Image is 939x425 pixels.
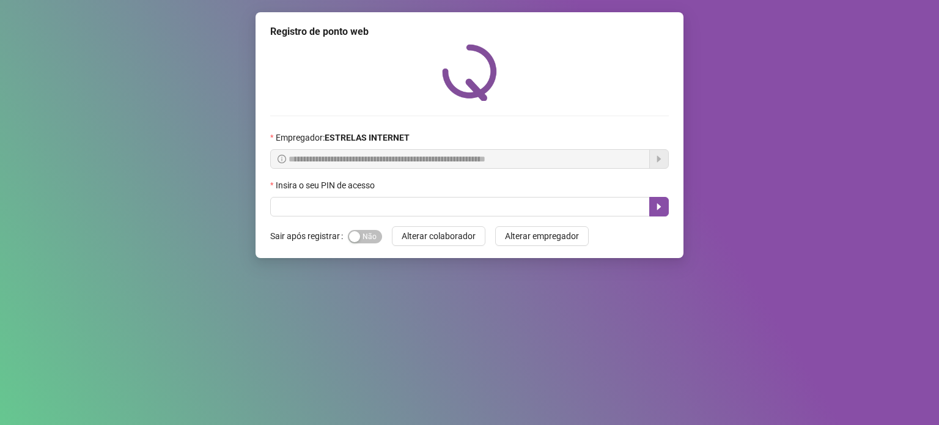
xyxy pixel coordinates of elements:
[505,229,579,243] span: Alterar empregador
[276,131,410,144] span: Empregador :
[270,24,669,39] div: Registro de ponto web
[402,229,476,243] span: Alterar colaborador
[270,226,348,246] label: Sair após registrar
[270,179,383,192] label: Insira o seu PIN de acesso
[278,155,286,163] span: info-circle
[325,133,410,142] strong: ESTRELAS INTERNET
[392,226,485,246] button: Alterar colaborador
[495,226,589,246] button: Alterar empregador
[442,44,497,101] img: QRPoint
[654,202,664,212] span: caret-right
